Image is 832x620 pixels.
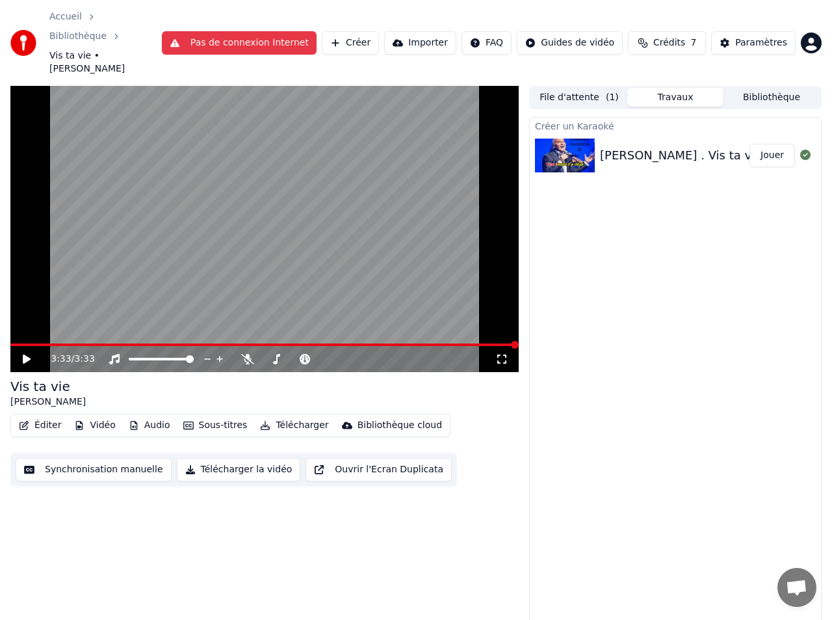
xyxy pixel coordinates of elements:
button: FAQ [461,31,512,55]
div: Bibliothèque cloud [357,419,442,432]
button: Ouvrir l'Ecran Duplicata [305,458,452,481]
button: Bibliothèque [723,88,820,107]
button: Synchronisation manuelle [16,458,172,481]
button: Jouer [749,144,795,167]
div: Ouvrir le chat [777,568,816,607]
span: 3:33 [74,353,94,366]
button: Crédits7 [628,31,706,55]
div: Vis ta vie [10,377,86,396]
span: ( 1 ) [606,91,619,104]
div: Créer un Karaoké [530,118,821,133]
div: / [51,353,82,366]
div: [PERSON_NAME] [10,396,86,409]
button: Télécharger la vidéo [177,458,301,481]
span: Crédits [653,36,685,49]
img: youka [10,30,36,56]
a: Bibliothèque [49,30,107,43]
button: Travaux [627,88,723,107]
button: Télécharger [255,416,333,435]
button: Guides de vidéo [517,31,623,55]
a: Accueil [49,10,82,23]
div: Paramètres [735,36,787,49]
button: Importer [384,31,456,55]
button: Pas de connexion Internet [162,31,317,55]
button: Paramètres [711,31,796,55]
div: [PERSON_NAME] . Vis ta vie 1976 [600,146,796,165]
button: Créer [322,31,379,55]
button: Audio [123,416,175,435]
button: File d'attente [531,88,627,107]
span: 7 [690,36,696,49]
span: 3:33 [51,353,71,366]
button: Vidéo [69,416,120,435]
span: Vis ta vie • [PERSON_NAME] [49,49,162,75]
nav: breadcrumb [49,10,162,75]
button: Éditer [14,416,66,435]
button: Sous-titres [178,416,253,435]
